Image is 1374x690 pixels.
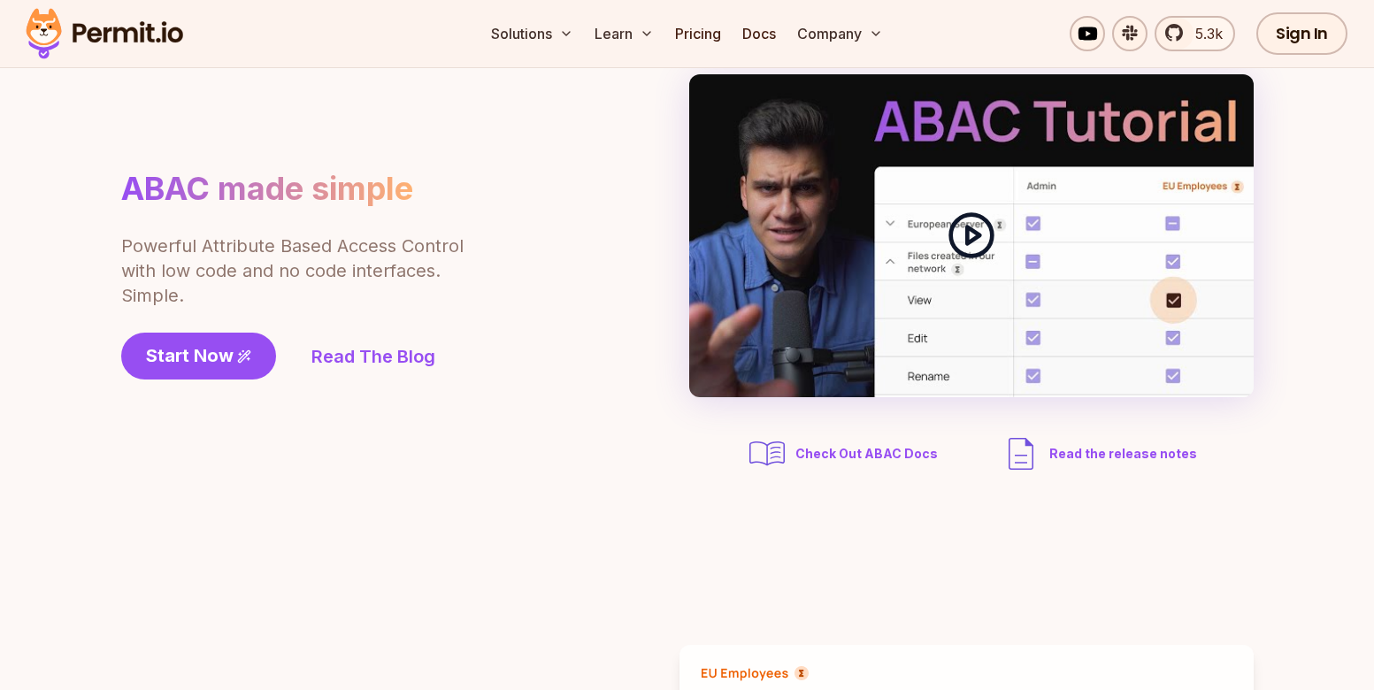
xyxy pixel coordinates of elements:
[121,169,413,209] h1: ABAC made simple
[668,16,728,51] a: Pricing
[746,433,943,475] a: Check Out ABAC Docs
[1185,23,1223,44] span: 5.3k
[1000,433,1042,475] img: description
[121,333,276,379] a: Start Now
[790,16,890,51] button: Company
[795,445,938,463] span: Check Out ABAC Docs
[746,433,788,475] img: abac docs
[1155,16,1235,51] a: 5.3k
[146,343,234,368] span: Start Now
[484,16,580,51] button: Solutions
[1000,433,1197,475] a: Read the release notes
[735,16,783,51] a: Docs
[311,344,435,369] a: Read The Blog
[587,16,661,51] button: Learn
[18,4,191,64] img: Permit logo
[1256,12,1347,55] a: Sign In
[1049,445,1197,463] span: Read the release notes
[121,234,466,308] p: Powerful Attribute Based Access Control with low code and no code interfaces. Simple.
